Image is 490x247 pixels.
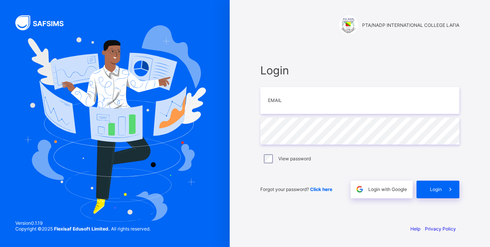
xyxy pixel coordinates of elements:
a: Help [410,226,420,232]
img: google.396cfc9801f0270233282035f929180a.svg [355,185,364,194]
span: Copyright © 2025 All rights reserved. [15,226,150,232]
span: PTA/NADP INTERNATIONAL COLLEGE LAFIA [362,22,459,28]
a: Click here [310,186,332,192]
label: View password [278,156,311,161]
a: Privacy Policy [425,226,456,232]
img: SAFSIMS Logo [15,15,73,30]
span: Version 0.1.19 [15,220,150,226]
span: Login [430,186,442,192]
strong: Flexisaf Edusoft Limited. [54,226,110,232]
img: Hero Image [24,25,206,222]
span: Login [260,64,459,77]
span: Login with Google [368,186,407,192]
span: Forgot your password? [260,186,332,192]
